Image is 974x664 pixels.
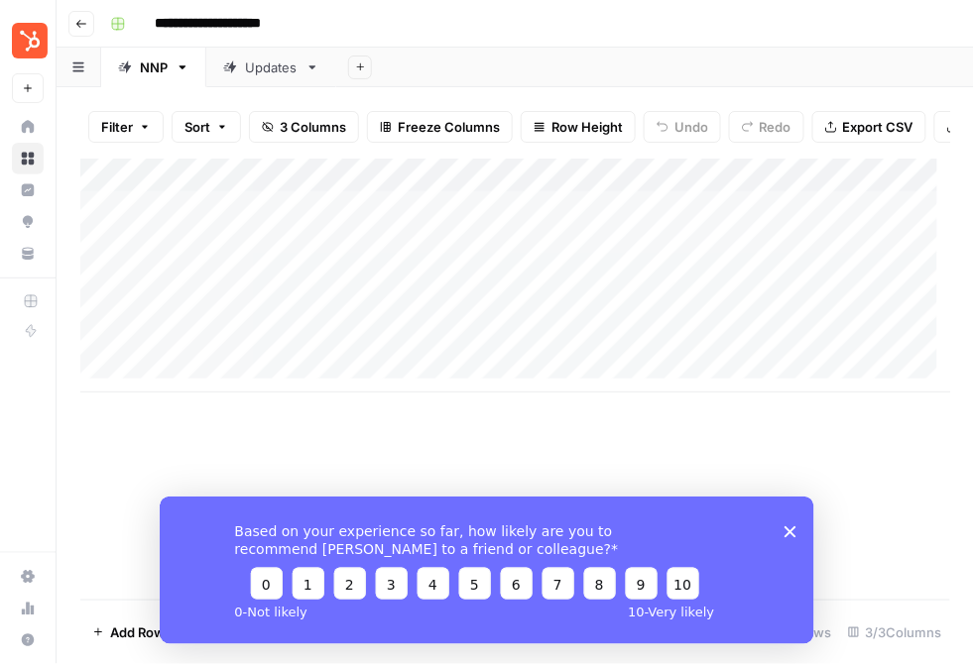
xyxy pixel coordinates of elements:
img: Blog Content Action Plan Logo [12,23,48,58]
button: Freeze Columns [367,111,513,143]
button: Export CSV [812,111,926,143]
button: Add Row [80,616,177,648]
span: Export CSV [843,117,913,137]
button: Undo [644,111,721,143]
a: Browse [12,143,44,174]
a: Home [12,111,44,143]
div: NNP [140,57,168,77]
button: 3 Columns [249,111,359,143]
span: 3 Columns [280,117,346,137]
span: Row Height [551,117,623,137]
button: Filter [88,111,164,143]
div: Updates [245,57,298,77]
div: 3/3 Columns [840,616,950,648]
button: Row Height [521,111,636,143]
a: Insights [12,174,44,206]
iframe: Survey from AirOps [160,497,814,644]
span: Undo [674,117,708,137]
span: Redo [760,117,791,137]
span: Add Row [110,622,165,642]
a: Opportunities [12,206,44,238]
span: Freeze Columns [398,117,500,137]
a: Updates [206,48,336,87]
span: Sort [184,117,210,137]
button: Help + Support [12,624,44,656]
span: Filter [101,117,133,137]
a: Settings [12,561,44,593]
button: Redo [729,111,804,143]
a: Your Data [12,238,44,270]
button: Sort [172,111,241,143]
button: Workspace: Blog Content Action Plan [12,16,44,65]
a: Usage [12,593,44,624]
a: NNP [101,48,206,87]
